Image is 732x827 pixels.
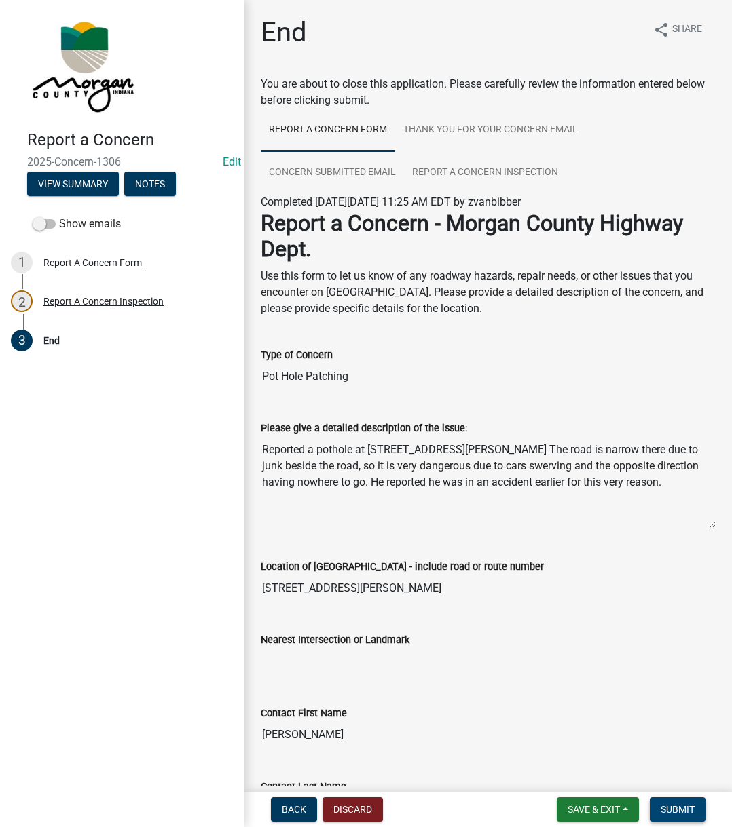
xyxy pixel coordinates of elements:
[43,296,164,306] div: Report A Concern Inspection
[261,424,467,434] label: Please give a detailed description of the issue:
[223,155,241,168] a: Edit
[43,336,60,345] div: End
[261,16,307,49] h1: End
[261,109,395,152] a: Report A Concern Form
[557,797,639,822] button: Save & Exit
[27,130,234,150] h4: Report a Concern
[11,252,33,273] div: 1
[27,172,119,196] button: View Summary
[11,330,33,351] div: 3
[124,179,176,190] wm-modal-confirm: Notes
[261,782,346,792] label: Contact Last Name
[27,14,136,116] img: Morgan County, Indiana
[261,351,333,360] label: Type of Concern
[653,22,670,38] i: share
[672,22,702,38] span: Share
[261,709,347,718] label: Contact First Name
[11,290,33,312] div: 2
[650,797,706,822] button: Submit
[404,151,566,195] a: Report A Concern Inspection
[395,109,586,152] a: Thank You for Your Concern Email
[261,268,716,317] p: Use this form to let us know of any roadway hazards, repair needs, or other issues that you encou...
[27,179,119,190] wm-modal-confirm: Summary
[261,151,404,195] a: Concern Submitted Email
[43,258,142,267] div: Report A Concern Form
[261,210,683,262] strong: Report a Concern - Morgan County Highway Dept.
[568,804,620,815] span: Save & Exit
[323,797,383,822] button: Discard
[223,155,241,168] wm-modal-confirm: Edit Application Number
[261,195,521,208] span: Completed [DATE][DATE] 11:25 AM EDT by zvanbibber
[27,155,217,168] span: 2025-Concern-1306
[661,804,695,815] span: Submit
[124,172,176,196] button: Notes
[261,436,716,528] textarea: Reported a pothole at [STREET_ADDRESS][PERSON_NAME] The road is narrow there due to junk beside t...
[271,797,317,822] button: Back
[261,562,544,572] label: Location of [GEOGRAPHIC_DATA] - include road or route number
[642,16,713,43] button: shareShare
[282,804,306,815] span: Back
[33,216,121,232] label: Show emails
[261,636,409,645] label: Nearest Intersection or Landmark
